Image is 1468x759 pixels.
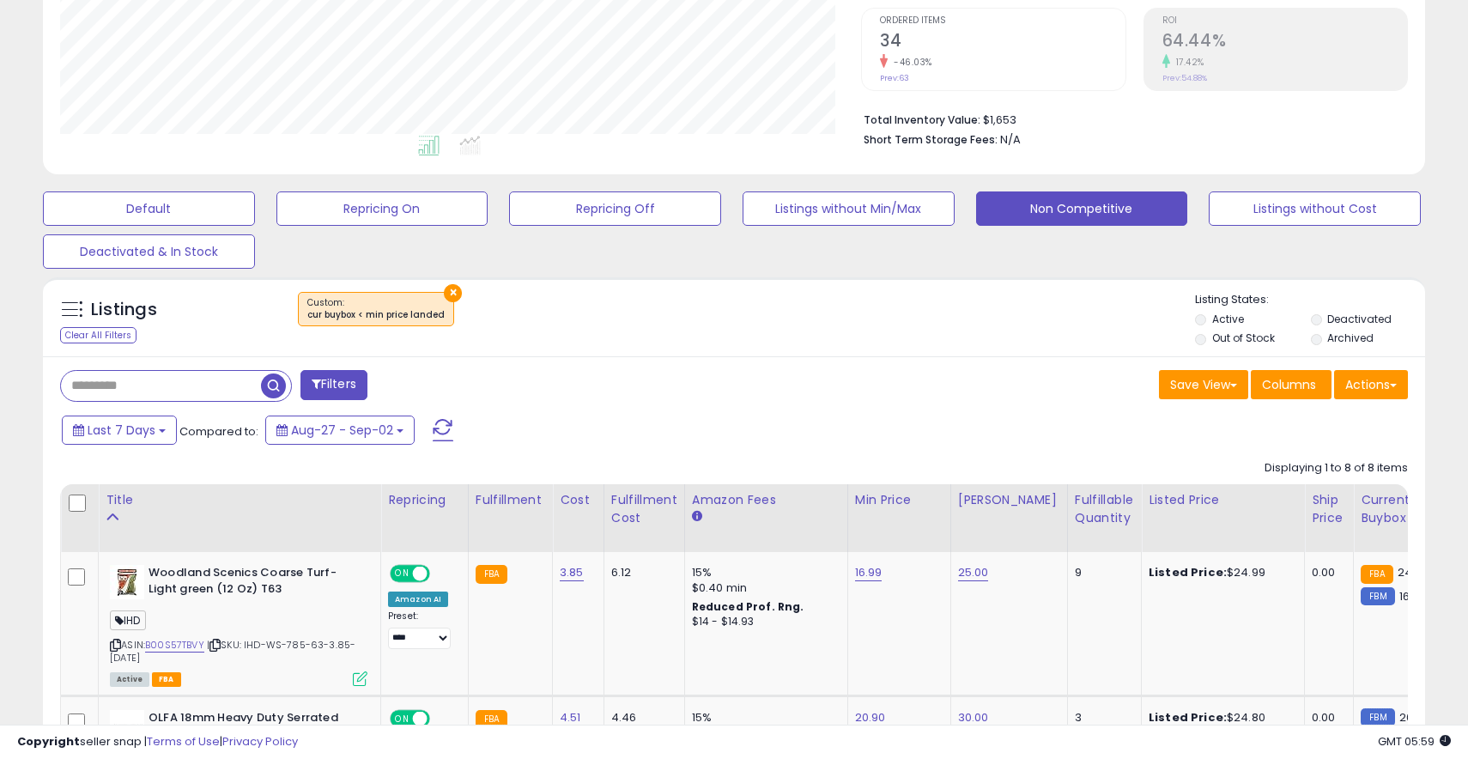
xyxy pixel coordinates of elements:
[307,309,445,321] div: cur buybox < min price landed
[1212,331,1275,345] label: Out of Stock
[864,108,1395,129] li: $1,653
[88,422,155,439] span: Last 7 Days
[147,733,220,750] a: Terms of Use
[692,565,834,580] div: 15%
[1075,491,1134,527] div: Fulfillable Quantity
[1162,31,1407,54] h2: 64.44%
[110,610,146,630] span: IHD
[864,112,980,127] b: Total Inventory Value:
[222,733,298,750] a: Privacy Policy
[17,734,298,750] div: seller snap | |
[692,599,804,614] b: Reduced Prof. Rng.
[1209,191,1421,226] button: Listings without Cost
[110,565,367,684] div: ASIN:
[145,638,204,653] a: B00S57TBVY
[388,592,448,607] div: Amazon AI
[976,191,1188,226] button: Non Competitive
[692,580,834,596] div: $0.40 min
[1361,565,1392,584] small: FBA
[888,56,932,69] small: -46.03%
[1162,16,1407,26] span: ROI
[43,234,255,269] button: Deactivated & In Stock
[43,191,255,226] button: Default
[1378,733,1451,750] span: 2025-09-10 05:59 GMT
[1159,370,1248,399] button: Save View
[880,31,1125,54] h2: 34
[1251,370,1332,399] button: Columns
[1212,312,1244,326] label: Active
[388,610,455,649] div: Preset:
[388,491,461,509] div: Repricing
[1149,564,1227,580] b: Listed Price:
[1075,565,1128,580] div: 9
[428,567,455,581] span: OFF
[1327,331,1374,345] label: Archived
[1334,370,1408,399] button: Actions
[855,491,943,509] div: Min Price
[880,73,909,83] small: Prev: 63
[1162,73,1207,83] small: Prev: 54.88%
[1361,587,1394,605] small: FBM
[1398,564,1429,580] span: 24.99
[864,132,998,147] b: Short Term Storage Fees:
[743,191,955,226] button: Listings without Min/Max
[1195,292,1424,308] p: Listing States:
[1262,376,1316,393] span: Columns
[91,298,157,322] h5: Listings
[1312,565,1340,580] div: 0.00
[1327,312,1392,326] label: Deactivated
[692,509,702,525] small: Amazon Fees.
[560,491,597,509] div: Cost
[1000,131,1021,148] span: N/A
[692,491,840,509] div: Amazon Fees
[692,615,834,629] div: $14 - $14.93
[110,638,355,664] span: | SKU: IHD-WS-785-63-3.85-[DATE]
[1170,56,1204,69] small: 17.42%
[265,416,415,445] button: Aug-27 - Sep-02
[291,422,393,439] span: Aug-27 - Sep-02
[509,191,721,226] button: Repricing Off
[110,672,149,687] span: All listings currently available for purchase on Amazon
[958,564,989,581] a: 25.00
[62,416,177,445] button: Last 7 Days
[1361,491,1449,527] div: Current Buybox Price
[611,565,671,580] div: 6.12
[476,491,545,509] div: Fulfillment
[611,491,677,527] div: Fulfillment Cost
[1149,565,1291,580] div: $24.99
[958,491,1060,509] div: [PERSON_NAME]
[60,327,136,343] div: Clear All Filters
[149,565,357,601] b: Woodland Scenics Coarse Turf-Light green (12 Oz) T63
[17,733,80,750] strong: Copyright
[110,565,144,599] img: 51a8+HMRvbL._SL40_.jpg
[1149,491,1297,509] div: Listed Price
[1399,588,1428,604] span: 16.42
[1265,460,1408,477] div: Displaying 1 to 8 of 8 items
[476,565,507,584] small: FBA
[179,423,258,440] span: Compared to:
[152,672,181,687] span: FBA
[300,370,367,400] button: Filters
[106,491,373,509] div: Title
[307,296,445,322] span: Custom:
[1312,491,1346,527] div: Ship Price
[444,284,462,302] button: ×
[276,191,488,226] button: Repricing On
[880,16,1125,26] span: Ordered Items
[560,564,584,581] a: 3.85
[391,567,413,581] span: ON
[855,564,883,581] a: 16.99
